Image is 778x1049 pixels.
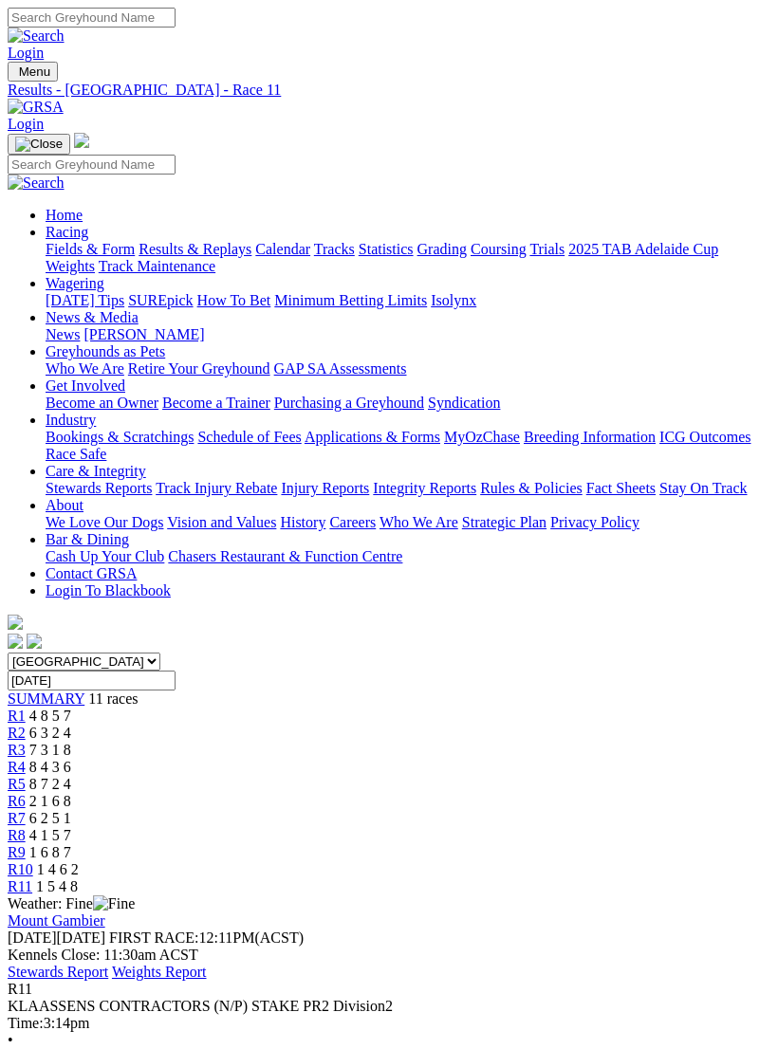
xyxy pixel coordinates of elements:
a: Care & Integrity [46,463,146,479]
a: Wagering [46,275,104,291]
div: KLAASSENS CONTRACTORS (N/P) STAKE PR2 Division2 [8,998,770,1015]
span: R4 [8,759,26,775]
a: Purchasing a Greyhound [274,395,424,411]
span: 1 6 8 7 [29,844,71,860]
a: News [46,326,80,342]
div: Bar & Dining [46,548,770,565]
span: 8 7 2 4 [29,776,71,792]
a: R1 [8,708,26,724]
a: Syndication [428,395,500,411]
a: Racing [46,224,88,240]
img: logo-grsa-white.png [8,615,23,630]
a: MyOzChase [444,429,520,445]
a: Injury Reports [281,480,369,496]
div: Get Involved [46,395,770,412]
a: History [280,514,325,530]
input: Search [8,155,176,175]
a: Track Injury Rebate [156,480,277,496]
a: Minimum Betting Limits [274,292,427,308]
a: Become a Trainer [162,395,270,411]
div: Industry [46,429,770,463]
span: Menu [19,64,50,79]
span: 8 4 3 6 [29,759,71,775]
a: Cash Up Your Club [46,548,164,564]
div: Care & Integrity [46,480,770,497]
a: Privacy Policy [550,514,639,530]
a: R9 [8,844,26,860]
input: Search [8,8,176,28]
a: ICG Outcomes [659,429,750,445]
a: Strategic Plan [462,514,546,530]
a: Tracks [314,241,355,257]
span: 4 8 5 7 [29,708,71,724]
a: GAP SA Assessments [274,360,407,377]
a: R8 [8,827,26,843]
button: Toggle navigation [8,62,58,82]
a: Weights [46,258,95,274]
a: News & Media [46,309,139,325]
div: Kennels Close: 11:30am ACST [8,947,770,964]
div: Greyhounds as Pets [46,360,770,377]
span: 12:11PM(ACST) [109,929,304,946]
div: About [46,514,770,531]
span: R11 [8,981,32,997]
a: R3 [8,742,26,758]
a: Who We Are [380,514,458,530]
a: Retire Your Greyhound [128,360,270,377]
a: How To Bet [197,292,271,308]
a: Calendar [255,241,310,257]
a: Mount Gambier [8,912,105,929]
img: twitter.svg [27,634,42,649]
a: Schedule of Fees [197,429,301,445]
span: 1 5 4 8 [36,878,78,894]
span: R5 [8,776,26,792]
span: 7 3 1 8 [29,742,71,758]
a: Careers [329,514,376,530]
a: Stewards Report [8,964,108,980]
a: R2 [8,725,26,741]
img: Close [15,137,63,152]
div: Wagering [46,292,770,309]
a: Weights Report [112,964,207,980]
a: About [46,497,83,513]
a: R11 [8,878,32,894]
a: Rules & Policies [480,480,583,496]
a: Chasers Restaurant & Function Centre [168,548,402,564]
a: Integrity Reports [373,480,476,496]
div: Racing [46,241,770,275]
a: Applications & Forms [305,429,440,445]
a: Bar & Dining [46,531,129,547]
a: Breeding Information [524,429,656,445]
a: SUMMARY [8,690,84,707]
a: Become an Owner [46,395,158,411]
span: Time: [8,1015,44,1031]
span: FIRST RACE: [109,929,198,946]
a: R7 [8,810,26,826]
img: Search [8,175,65,192]
span: 6 2 5 1 [29,810,71,826]
a: R6 [8,793,26,809]
a: Stewards Reports [46,480,152,496]
a: SUREpick [128,292,193,308]
span: 4 1 5 7 [29,827,71,843]
a: Statistics [359,241,414,257]
a: Industry [46,412,96,428]
img: GRSA [8,99,64,116]
a: Coursing [471,241,527,257]
span: 6 3 2 4 [29,725,71,741]
div: Results - [GEOGRAPHIC_DATA] - Race 11 [8,82,770,99]
a: Race Safe [46,446,106,462]
span: 11 races [88,690,138,707]
a: Get Involved [46,377,125,394]
span: Weather: Fine [8,895,135,911]
div: 3:14pm [8,1015,770,1032]
a: Stay On Track [659,480,747,496]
